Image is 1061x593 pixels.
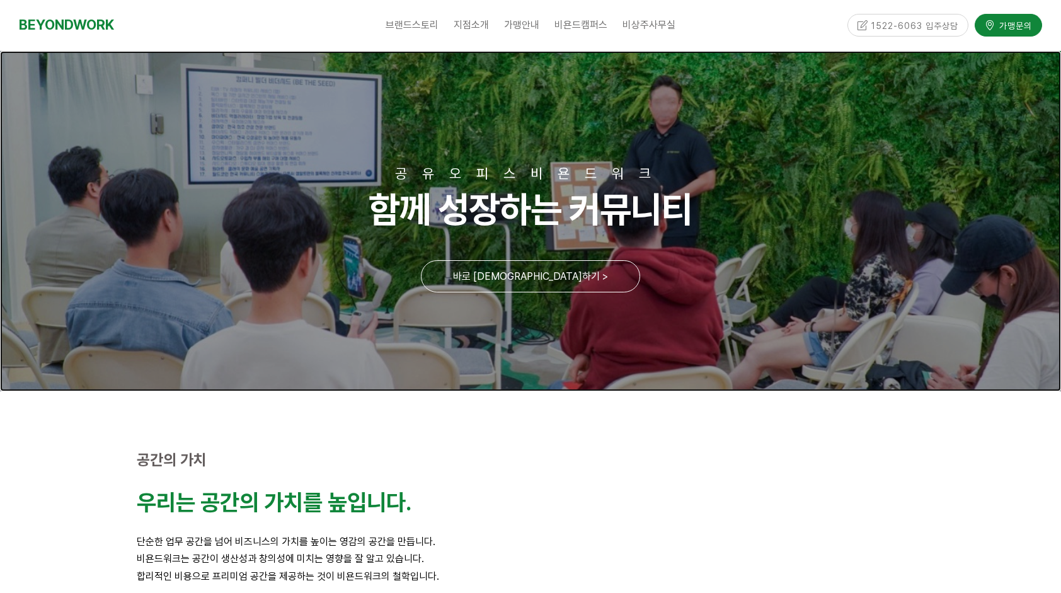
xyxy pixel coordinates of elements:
p: 단순한 업무 공간을 넘어 비즈니스의 가치를 높이는 영감의 공간을 만듭니다. [137,533,924,550]
span: 지점소개 [454,19,489,31]
a: 지점소개 [446,9,496,41]
p: 비욘드워크는 공간이 생산성과 창의성에 미치는 영향을 잘 알고 있습니다. [137,550,924,567]
span: 비상주사무실 [622,19,675,31]
a: BEYONDWORK [19,13,114,37]
strong: 공간의 가치 [137,451,207,469]
strong: 우리는 공간의 가치를 높입니다. [137,489,411,516]
span: 브랜드스토리 [386,19,439,31]
a: 브랜드스토리 [378,9,446,41]
span: 가맹문의 [995,16,1032,29]
span: 가맹안내 [504,19,539,31]
p: 합리적인 비용으로 프리미엄 공간을 제공하는 것이 비욘드워크의 철학입니다. [137,568,924,585]
a: 비상주사무실 [615,9,683,41]
a: 비욘드캠퍼스 [547,9,615,41]
span: 비욘드캠퍼스 [554,19,607,31]
a: 가맹문의 [975,11,1042,33]
a: 가맹안내 [496,9,547,41]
